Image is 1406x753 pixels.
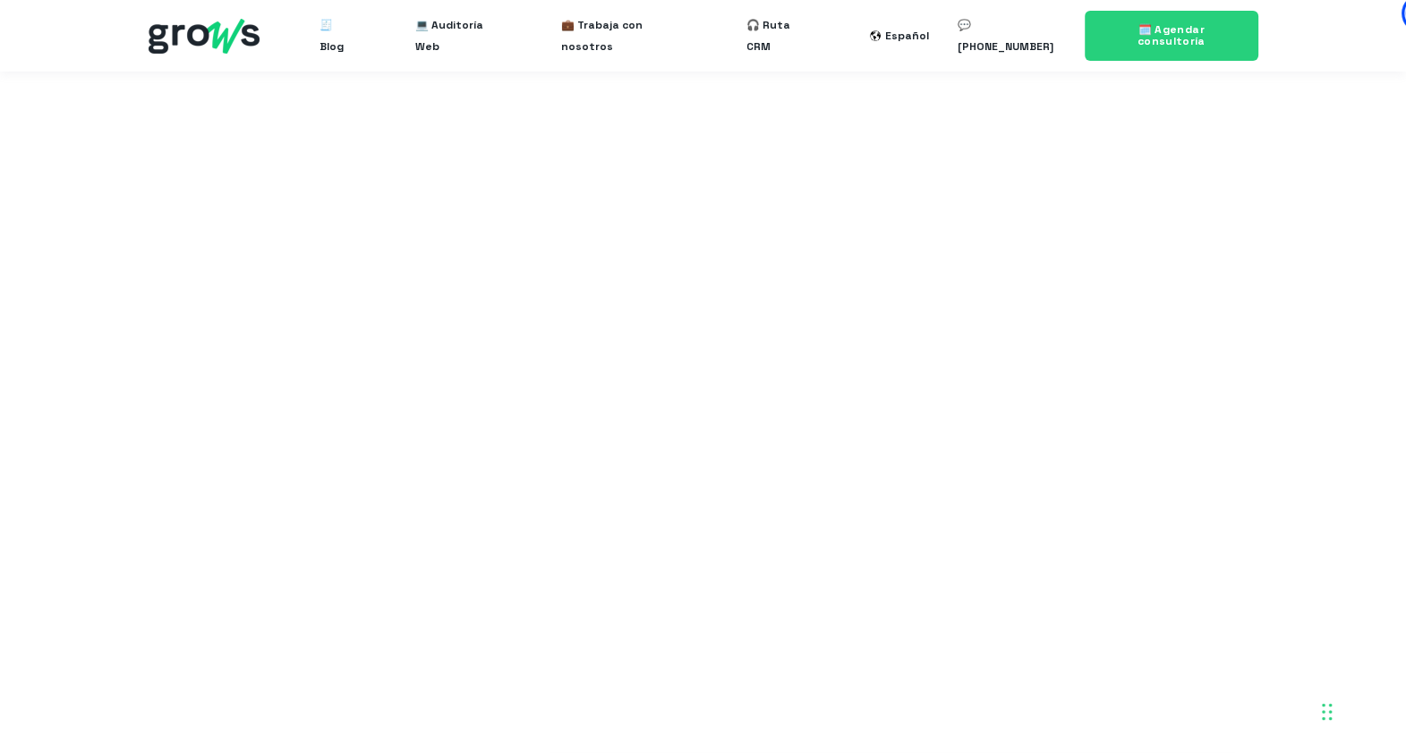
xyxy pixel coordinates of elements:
[1317,667,1406,753] iframe: Chat Widget
[1085,11,1258,61] a: 🗓️ Agendar consultoría
[1317,667,1406,753] div: Widget de chat
[149,19,260,54] img: grows - hubspot
[561,7,689,64] a: 💼 Trabaja con nosotros
[1138,22,1206,48] span: 🗓️ Agendar consultoría
[1322,685,1333,739] div: Arrastrar
[746,7,813,64] a: 🎧 Ruta CRM
[958,7,1062,64] a: 💬 [PHONE_NUMBER]
[415,7,504,64] a: 💻 Auditoría Web
[885,25,929,47] div: Español
[320,7,357,64] a: 🧾 Blog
